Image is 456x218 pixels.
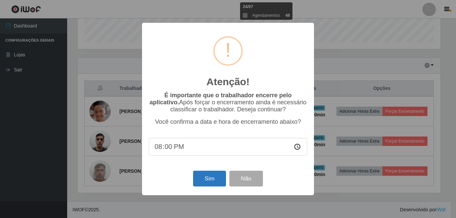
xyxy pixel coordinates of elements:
p: Você confirma a data e hora de encerramento abaixo? [149,118,307,125]
button: Não [229,171,263,186]
b: É importante que o trabalhador encerre pelo aplicativo. [149,92,291,106]
p: Após forçar o encerramento ainda é necessário classificar o trabalhador. Deseja continuar? [149,92,307,113]
h2: Atenção! [207,76,249,88]
button: Sim [193,171,226,186]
